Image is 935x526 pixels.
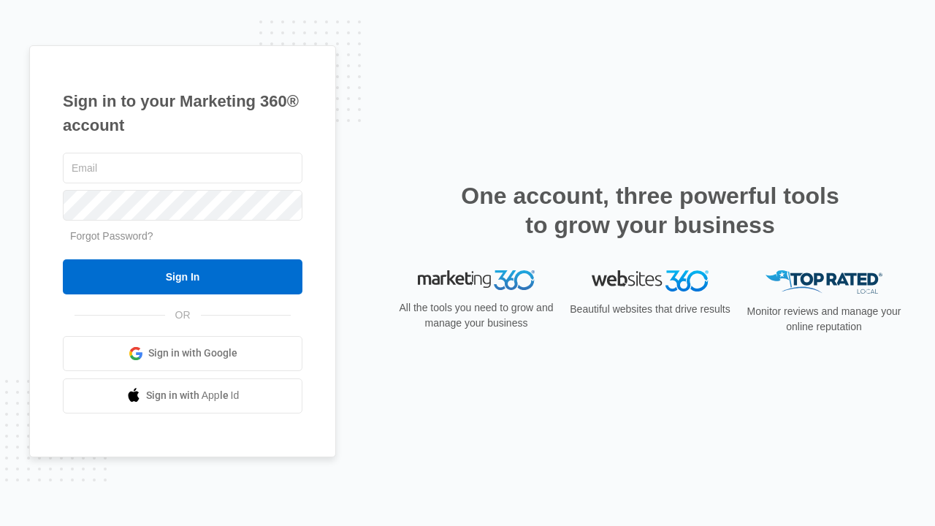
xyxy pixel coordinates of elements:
[394,300,558,331] p: All the tools you need to grow and manage your business
[63,336,302,371] a: Sign in with Google
[63,89,302,137] h1: Sign in to your Marketing 360® account
[148,346,237,361] span: Sign in with Google
[70,230,153,242] a: Forgot Password?
[742,304,906,335] p: Monitor reviews and manage your online reputation
[63,378,302,413] a: Sign in with Apple Id
[165,308,201,323] span: OR
[592,270,709,291] img: Websites 360
[63,153,302,183] input: Email
[766,270,882,294] img: Top Rated Local
[418,270,535,291] img: Marketing 360
[63,259,302,294] input: Sign In
[146,388,240,403] span: Sign in with Apple Id
[457,181,844,240] h2: One account, three powerful tools to grow your business
[568,302,732,317] p: Beautiful websites that drive results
